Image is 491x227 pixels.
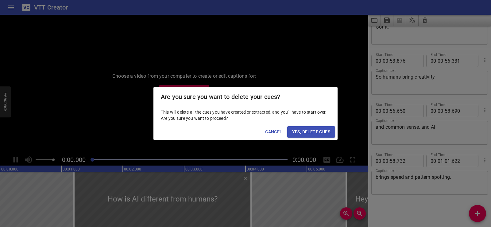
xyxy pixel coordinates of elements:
button: Yes, Delete Cues [287,126,335,138]
span: Cancel [265,128,282,136]
button: Cancel [263,126,284,138]
h2: Are you sure you want to delete your cues? [161,92,330,102]
span: Yes, Delete Cues [292,128,330,136]
div: This will delete all the cues you have created or extracted, and you'll have to start over. Are y... [153,107,338,124]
